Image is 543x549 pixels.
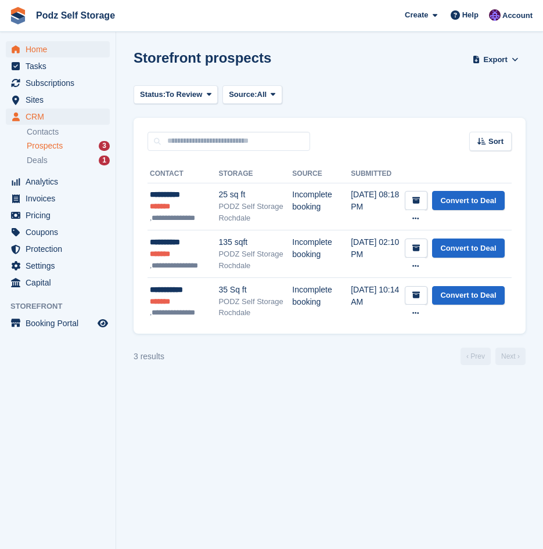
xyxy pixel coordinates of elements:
td: Incomplete booking [292,230,351,278]
span: All [257,89,267,100]
div: PODZ Self Storage Rochdale [218,248,292,271]
th: Source [292,165,351,183]
button: Source: All [222,85,282,104]
td: Incomplete booking [292,277,351,324]
div: PODZ Self Storage Rochdale [218,296,292,319]
td: Incomplete booking [292,183,351,230]
span: Home [26,41,95,57]
a: Previous [461,348,491,365]
a: menu [6,190,110,207]
a: Next [495,348,526,365]
nav: Page [458,348,528,365]
span: Subscriptions [26,75,95,91]
div: PODZ Self Storage Rochdale [218,201,292,223]
a: Podz Self Storage [31,6,120,25]
span: Tasks [26,58,95,74]
span: Prospects [27,140,63,151]
td: [DATE] 02:10 PM [351,230,405,278]
span: Status: [140,89,166,100]
a: Deals 1 [27,154,110,167]
span: To Review [166,89,202,100]
a: Convert to Deal [432,239,504,258]
div: 3 [99,141,110,151]
a: menu [6,58,110,74]
span: Sites [26,92,95,108]
span: Protection [26,241,95,257]
span: Account [502,10,533,21]
th: Storage [218,165,292,183]
td: [DATE] 10:14 AM [351,277,405,324]
span: Pricing [26,207,95,223]
div: 3 results [134,351,164,363]
a: menu [6,41,110,57]
th: Submitted [351,165,405,183]
button: Status: To Review [134,85,218,104]
span: Deals [27,155,48,166]
a: menu [6,274,110,291]
span: Sort [488,136,504,147]
a: menu [6,109,110,125]
button: Export [470,50,521,69]
span: Source: [229,89,257,100]
a: menu [6,75,110,91]
a: menu [6,258,110,274]
th: Contact [148,165,218,183]
a: Preview store [96,316,110,330]
a: Contacts [27,127,110,138]
a: Convert to Deal [432,191,504,210]
span: Export [484,54,508,66]
a: Convert to Deal [432,286,504,305]
span: Storefront [10,301,116,312]
span: CRM [26,109,95,125]
div: 1 [99,156,110,165]
span: Coupons [26,224,95,240]
h1: Storefront prospects [134,50,271,66]
div: 35 Sq ft [218,284,292,296]
span: Analytics [26,174,95,190]
a: menu [6,92,110,108]
a: menu [6,315,110,331]
span: Booking Portal [26,315,95,331]
img: stora-icon-8386f47178a22dfd0bd8f6a31ec36ba5ce8667c1dd55bd0f319d3a0aa187defe.svg [9,7,27,24]
span: Help [462,9,479,21]
a: Prospects 3 [27,140,110,152]
img: Jawed Chowdhary [489,9,501,21]
div: 135 sqft [218,236,292,248]
a: menu [6,174,110,190]
span: Settings [26,258,95,274]
a: menu [6,224,110,240]
a: menu [6,207,110,223]
td: [DATE] 08:18 PM [351,183,405,230]
span: Capital [26,274,95,291]
a: menu [6,241,110,257]
span: Create [405,9,428,21]
span: Invoices [26,190,95,207]
div: 25 sq ft [218,189,292,201]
